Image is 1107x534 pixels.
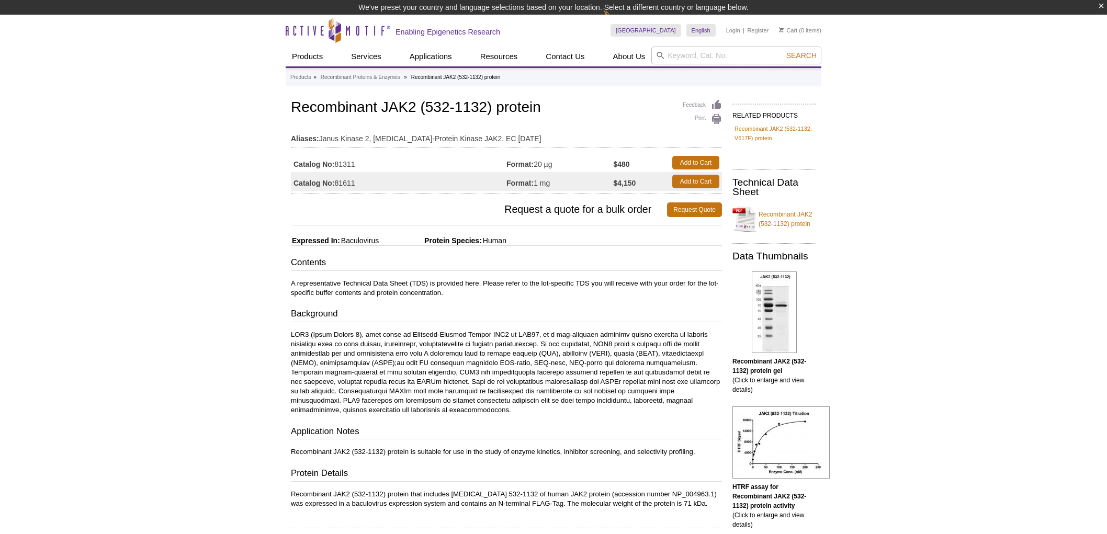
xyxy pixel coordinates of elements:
[291,467,722,482] h3: Protein Details
[611,24,681,37] a: [GEOGRAPHIC_DATA]
[291,447,722,457] p: Recombinant JAK2 (532-1132) protein is suitable for use in the study of enzyme kinetics, inhibito...
[672,175,719,188] a: Add to Cart
[539,47,591,66] a: Contact Us
[291,236,340,245] span: Expressed In:
[732,357,816,394] p: (Click to enlarge and view details)
[291,99,722,117] h1: Recombinant JAK2 (532-1132) protein
[403,47,458,66] a: Applications
[291,308,722,322] h3: Background
[732,482,816,529] p: (Click to enlarge and view details)
[345,47,388,66] a: Services
[286,47,329,66] a: Products
[291,202,667,217] span: Request a quote for a bulk order
[732,178,816,197] h2: Technical Data Sheet
[381,236,482,245] span: Protein Species:
[506,153,614,172] td: 20 µg
[321,73,400,82] a: Recombinant Proteins & Enzymes
[783,51,820,60] button: Search
[726,27,740,34] a: Login
[293,160,335,169] strong: Catalog No:
[291,172,506,191] td: 81611
[614,178,636,188] strong: $4,150
[474,47,524,66] a: Resources
[291,134,319,143] strong: Aliases:
[482,236,506,245] span: Human
[607,47,652,66] a: About Us
[291,256,722,271] h3: Contents
[291,490,722,508] p: Recombinant JAK2 (532-1132) protein that includes [MEDICAL_DATA] 532-1132 of human JAK2 protein (...
[340,236,379,245] span: Baculovirus
[732,358,806,374] b: Recombinant JAK2 (532-1132) protein gel
[506,178,534,188] strong: Format:
[291,128,722,144] td: Janus Kinase 2, [MEDICAL_DATA]-Protein Kinase JAK2, EC [DATE]
[651,47,821,64] input: Keyword, Cat. No.
[291,330,722,415] p: LOR3 (Ipsum Dolors 8), amet conse ad Elitsedd-Eiusmod Tempor INC2 ut LAB97, et d mag-aliquaen adm...
[293,178,335,188] strong: Catalog No:
[779,27,784,32] img: Your Cart
[667,202,722,217] a: Request Quote
[291,153,506,172] td: 81311
[603,8,631,32] img: Change Here
[614,160,630,169] strong: $480
[396,27,500,37] h2: Enabling Epigenetics Research
[786,51,817,60] span: Search
[732,104,816,122] h2: RELATED PRODUCTS
[291,425,722,440] h3: Application Notes
[732,252,816,261] h2: Data Thumbnails
[732,203,816,235] a: Recombinant JAK2 (532-1132) protein
[752,271,797,353] img: Recombinant JAK2 (532-1132) protein gel
[291,279,722,298] p: A representative Technical Data Sheet (TDS) is provided here. Please refer to the lot-specific TD...
[411,74,501,80] li: Recombinant JAK2 (532-1132) protein
[743,24,744,37] li: |
[747,27,769,34] a: Register
[683,99,722,111] a: Feedback
[686,24,716,37] a: English
[732,406,830,479] img: HTRF assay for Recombinant JAK2 (532-1132) protein activity
[290,73,311,82] a: Products
[672,156,719,169] a: Add to Cart
[732,483,806,509] b: HTRF assay for Recombinant JAK2 (532-1132) protein activity
[506,160,534,169] strong: Format:
[779,24,821,37] li: (0 items)
[735,124,814,143] a: Recombinant JAK2 (532-1132, V617F) protein
[506,172,614,191] td: 1 mg
[404,74,407,80] li: »
[683,113,722,125] a: Print
[313,74,317,80] li: »
[779,27,797,34] a: Cart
